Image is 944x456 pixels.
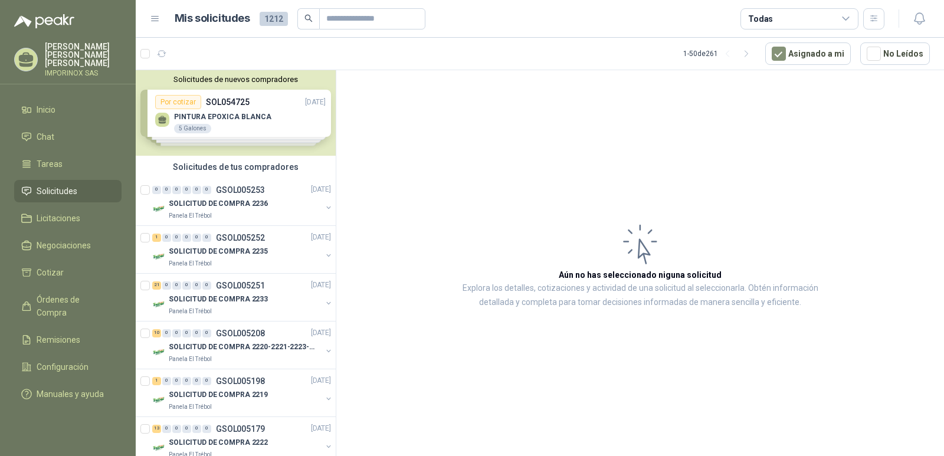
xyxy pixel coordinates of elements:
p: [DATE] [311,280,331,291]
div: 0 [172,281,181,290]
span: Negociaciones [37,239,91,252]
div: 0 [202,234,211,242]
p: [DATE] [311,328,331,339]
span: Inicio [37,103,55,116]
a: Remisiones [14,329,122,351]
div: 0 [152,186,161,194]
p: SOLICITUD DE COMPRA 2222 [169,438,268,449]
div: 0 [192,329,201,337]
a: 1 0 0 0 0 0 GSOL005252[DATE] Company LogoSOLICITUD DE COMPRA 2235Panela El Trébol [152,231,333,268]
p: [PERSON_NAME] [PERSON_NAME] [PERSON_NAME] [45,42,122,67]
p: SOLICITUD DE COMPRA 2233 [169,294,268,306]
div: 0 [192,234,201,242]
p: [DATE] [311,232,331,244]
p: GSOL005251 [216,281,265,290]
div: 0 [202,186,211,194]
div: 0 [182,234,191,242]
a: Licitaciones [14,207,122,229]
span: Órdenes de Compra [37,293,110,319]
span: Licitaciones [37,212,80,225]
p: GSOL005179 [216,425,265,433]
div: 0 [162,186,171,194]
span: Remisiones [37,333,80,346]
div: 0 [162,377,171,385]
div: 0 [202,425,211,433]
a: 21 0 0 0 0 0 GSOL005251[DATE] Company LogoSOLICITUD DE COMPRA 2233Panela El Trébol [152,278,333,316]
div: 0 [172,329,181,337]
p: Panela El Trébol [169,355,212,364]
img: Logo peakr [14,14,74,28]
div: 0 [182,329,191,337]
p: SOLICITUD DE COMPRA 2219 [169,390,268,401]
img: Company Logo [152,297,166,311]
div: 0 [172,425,181,433]
p: Panela El Trébol [169,259,212,268]
img: Company Logo [152,345,166,359]
a: Inicio [14,99,122,121]
div: 0 [182,186,191,194]
a: 1 0 0 0 0 0 GSOL005198[DATE] Company LogoSOLICITUD DE COMPRA 2219Panela El Trébol [152,374,333,412]
div: 0 [172,234,181,242]
a: Solicitudes [14,180,122,202]
div: 0 [192,186,201,194]
p: Explora los detalles, cotizaciones y actividad de una solicitud al seleccionarla. Obtén informaci... [454,281,826,310]
p: SOLICITUD DE COMPRA 2235 [169,247,268,258]
div: Solicitudes de nuevos compradoresPor cotizarSOL054725[DATE] PINTURA EPOXICA BLANCA5 GalonesPor co... [136,70,336,156]
div: Todas [748,12,773,25]
div: 1 - 50 de 261 [683,44,756,63]
img: Company Logo [152,202,166,216]
div: 0 [192,425,201,433]
div: 0 [162,234,171,242]
span: Tareas [37,158,63,170]
div: 0 [202,377,211,385]
a: Manuales y ayuda [14,383,122,405]
span: Configuración [37,360,88,373]
p: IMPORINOX SAS [45,70,122,77]
div: 21 [152,281,161,290]
div: 0 [192,281,201,290]
p: GSOL005253 [216,186,265,194]
p: GSOL005198 [216,377,265,385]
div: 0 [162,281,171,290]
span: search [304,14,313,22]
a: 10 0 0 0 0 0 GSOL005208[DATE] Company LogoSOLICITUD DE COMPRA 2220-2221-2223-2224Panela El Trébol [152,326,333,364]
div: 0 [202,281,211,290]
div: 0 [202,329,211,337]
p: Panela El Trébol [169,211,212,221]
div: 0 [182,425,191,433]
span: Chat [37,130,54,143]
p: Panela El Trébol [169,402,212,412]
button: Solicitudes de nuevos compradores [140,75,331,84]
p: SOLICITUD DE COMPRA 2236 [169,199,268,210]
div: 13 [152,425,161,433]
span: Solicitudes [37,185,77,198]
p: GSOL005252 [216,234,265,242]
h3: Aún no has seleccionado niguna solicitud [559,268,722,281]
div: Solicitudes de tus compradores [136,156,336,178]
a: Configuración [14,356,122,378]
p: Panela El Trébol [169,307,212,316]
span: Manuales y ayuda [37,388,104,401]
p: SOLICITUD DE COMPRA 2220-2221-2223-2224 [169,342,316,353]
button: Asignado a mi [765,42,851,65]
p: GSOL005208 [216,329,265,337]
a: 0 0 0 0 0 0 GSOL005253[DATE] Company LogoSOLICITUD DE COMPRA 2236Panela El Trébol [152,183,333,221]
a: Chat [14,126,122,148]
p: [DATE] [311,376,331,387]
div: 0 [172,377,181,385]
span: Cotizar [37,266,64,279]
a: Negociaciones [14,234,122,257]
span: 1212 [260,12,288,26]
h1: Mis solicitudes [175,10,250,27]
div: 1 [152,234,161,242]
div: 0 [162,329,171,337]
p: [DATE] [311,424,331,435]
img: Company Logo [152,441,166,455]
div: 10 [152,329,161,337]
button: No Leídos [860,42,930,65]
div: 0 [172,186,181,194]
a: Tareas [14,153,122,175]
div: 0 [182,281,191,290]
p: [DATE] [311,185,331,196]
div: 1 [152,377,161,385]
